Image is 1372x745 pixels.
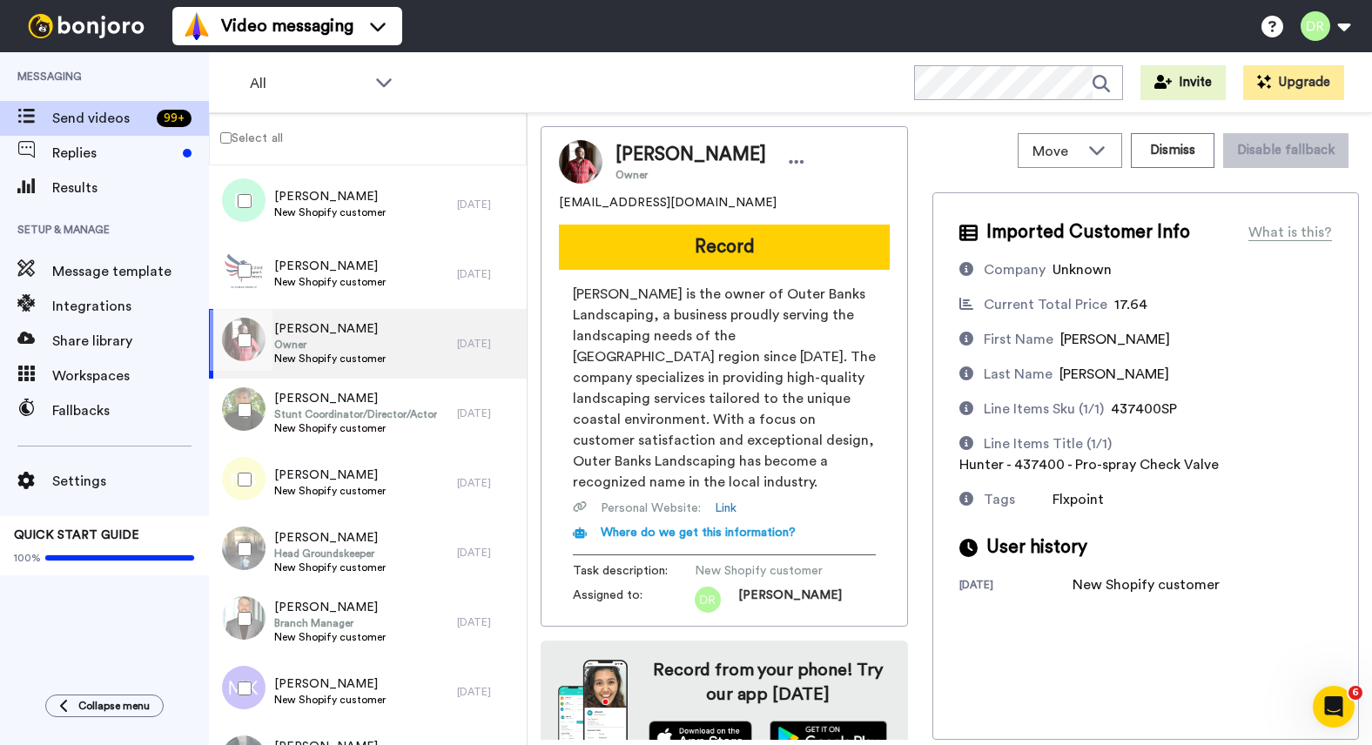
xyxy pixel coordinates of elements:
[457,685,518,699] div: [DATE]
[457,615,518,629] div: [DATE]
[457,546,518,560] div: [DATE]
[1313,686,1355,728] iframe: Intercom live chat
[274,188,386,205] span: [PERSON_NAME]
[1073,574,1220,595] div: New Shopify customer
[52,261,209,282] span: Message template
[457,198,518,211] div: [DATE]
[274,484,386,498] span: New Shopify customer
[274,616,386,630] span: Branch Manager
[45,695,164,717] button: Collapse menu
[959,458,1219,472] span: Hunter - 437400 - Pro-spray Check Valve
[274,560,386,574] span: New Shopify customer
[274,320,386,338] span: [PERSON_NAME]
[559,194,777,211] span: [EMAIL_ADDRESS][DOMAIN_NAME]
[52,400,209,421] span: Fallbacks
[695,587,721,613] img: dr.png
[457,406,518,420] div: [DATE]
[1243,65,1344,100] button: Upgrade
[601,500,701,517] span: Personal Website :
[14,529,139,541] span: QUICK START GUIDE
[274,599,386,616] span: [PERSON_NAME]
[615,142,766,168] span: [PERSON_NAME]
[78,699,150,713] span: Collapse menu
[52,143,176,164] span: Replies
[573,562,695,580] span: Task description :
[274,547,386,560] span: Head Groundskeeper
[715,500,736,517] a: Link
[1059,367,1169,381] span: [PERSON_NAME]
[1114,298,1147,312] span: 17.64
[1053,493,1104,507] span: Flxpoint
[695,562,860,580] span: New Shopify customer
[1140,65,1226,100] button: Invite
[986,219,1190,245] span: Imported Customer Info
[210,127,283,148] label: Select all
[1223,133,1348,168] button: Disable fallback
[559,140,602,184] img: Image of Brandan Eckes
[1348,686,1362,700] span: 6
[52,178,209,198] span: Results
[52,366,209,386] span: Workspaces
[52,108,150,129] span: Send videos
[274,630,386,644] span: New Shopify customer
[1060,332,1170,346] span: [PERSON_NAME]
[984,259,1046,280] div: Company
[984,399,1104,419] div: Line Items Sku (1/1)
[986,534,1087,560] span: User history
[573,284,876,493] span: [PERSON_NAME] is the owner of Outer Banks Landscaping, a business proudly serving the landscaping...
[1111,402,1177,416] span: 437400SP
[457,476,518,490] div: [DATE]
[274,466,386,484] span: [PERSON_NAME]
[52,331,209,352] span: Share library
[274,338,386,352] span: Owner
[959,578,1073,595] div: [DATE]
[274,421,437,435] span: New Shopify customer
[1053,263,1112,277] span: Unknown
[274,205,386,219] span: New Shopify customer
[52,471,209,492] span: Settings
[274,275,386,289] span: New Shopify customer
[645,658,891,707] h4: Record from your phone! Try our app [DATE]
[573,587,695,613] span: Assigned to:
[220,132,232,144] input: Select all
[984,294,1107,315] div: Current Total Price
[1032,141,1079,162] span: Move
[221,14,353,38] span: Video messaging
[21,14,151,38] img: bj-logo-header-white.svg
[1131,133,1214,168] button: Dismiss
[274,529,386,547] span: [PERSON_NAME]
[157,110,192,127] div: 99 +
[250,73,367,94] span: All
[274,390,437,407] span: [PERSON_NAME]
[274,352,386,366] span: New Shopify customer
[615,168,766,182] span: Owner
[984,489,1015,510] div: Tags
[559,225,890,270] button: Record
[1248,222,1332,243] div: What is this?
[274,258,386,275] span: [PERSON_NAME]
[984,364,1053,385] div: Last Name
[984,433,1112,454] div: Line Items Title (1/1)
[274,693,386,707] span: New Shopify customer
[274,407,437,421] span: Stunt Coordinator/Director/Actor
[274,675,386,693] span: [PERSON_NAME]
[457,337,518,351] div: [DATE]
[457,267,518,281] div: [DATE]
[738,587,842,613] span: [PERSON_NAME]
[984,329,1053,350] div: First Name
[52,296,209,317] span: Integrations
[183,12,211,40] img: vm-color.svg
[14,551,41,565] span: 100%
[601,527,796,539] span: Where do we get this information?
